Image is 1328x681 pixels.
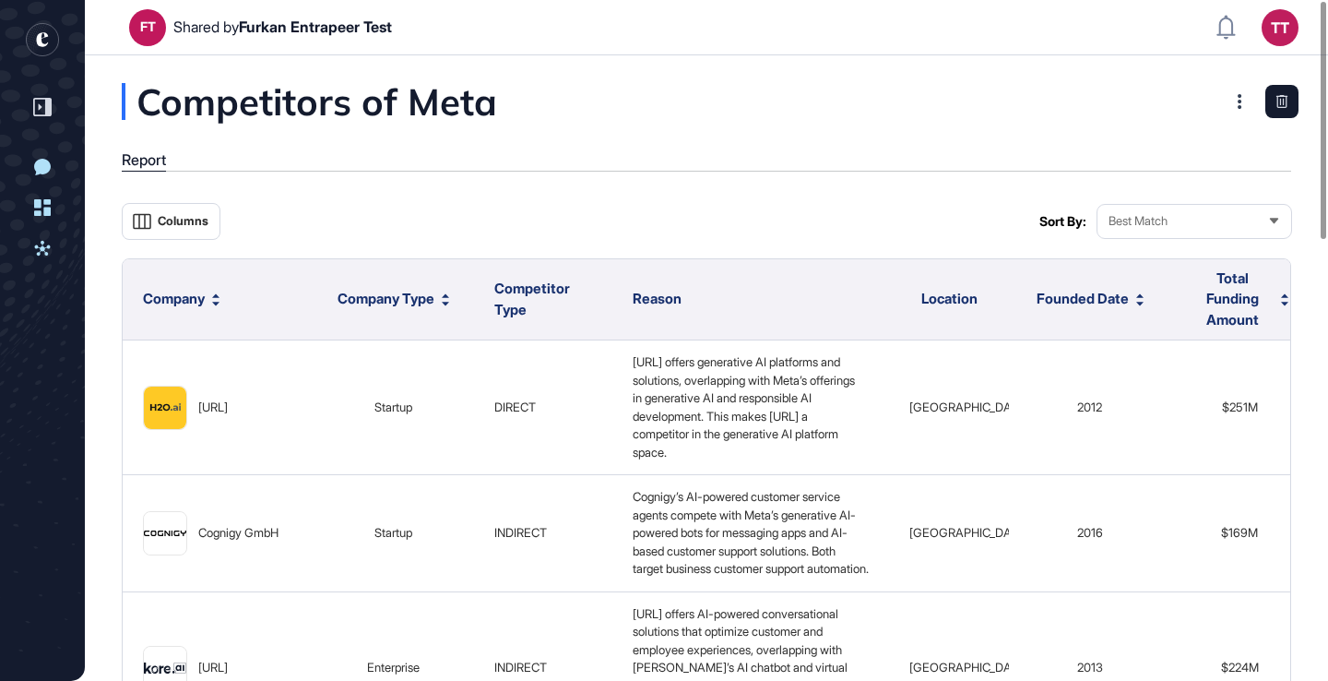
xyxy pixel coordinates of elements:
[1191,269,1288,331] button: Total Funding Amount
[122,151,166,169] div: Report
[144,531,186,536] img: Cognigy GmbH-logo
[367,660,420,675] span: enterprise
[1077,660,1103,675] span: 2013
[1109,214,1168,228] span: Best Match
[198,524,279,543] div: Cognigy GmbH
[1221,525,1258,540] span: $169M
[494,400,536,414] span: DIRECT
[909,400,1029,414] span: [GEOGRAPHIC_DATA]
[1191,269,1274,331] span: Total Funding Amount
[1077,400,1102,414] span: 2012
[374,525,412,540] span: startup
[494,660,547,675] span: INDIRECT
[173,18,392,36] div: Shared by
[633,354,858,460] span: [URL] offers generative AI platforms and solutions, overlapping with Meta’s offerings in generati...
[144,387,186,429] img: H2O.ai-logo
[1221,660,1259,675] span: $224M
[122,203,220,240] button: Columns
[909,660,1029,675] span: [GEOGRAPHIC_DATA]
[1037,289,1129,310] span: Founded Date
[633,489,869,576] span: Cognigy’s AI-powered customer service agents compete with Meta’s generative AI-powered bots for m...
[122,83,682,120] div: Competitors of Meta
[198,659,228,677] div: [URL]
[26,23,59,56] div: entrapeer-logo
[921,290,978,307] span: Location
[633,290,682,307] span: Reason
[494,280,570,318] span: Competitor Type
[338,289,449,310] button: Company Type
[909,525,1029,540] span: [GEOGRAPHIC_DATA]
[338,289,434,310] span: Company Type
[1039,214,1086,229] span: Sort By:
[143,289,205,310] span: Company
[143,289,219,310] button: Company
[494,525,547,540] span: INDIRECT
[198,399,228,417] div: [URL]
[1222,400,1258,414] span: $251M
[144,663,186,673] img: Kore.ai-logo
[1077,525,1103,540] span: 2016
[140,19,156,34] div: FT
[374,400,412,414] span: startup
[158,214,208,228] span: Columns
[239,18,392,36] span: Furkan Entrapeer Test
[1037,289,1144,310] button: Founded Date
[1262,9,1298,46] button: tt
